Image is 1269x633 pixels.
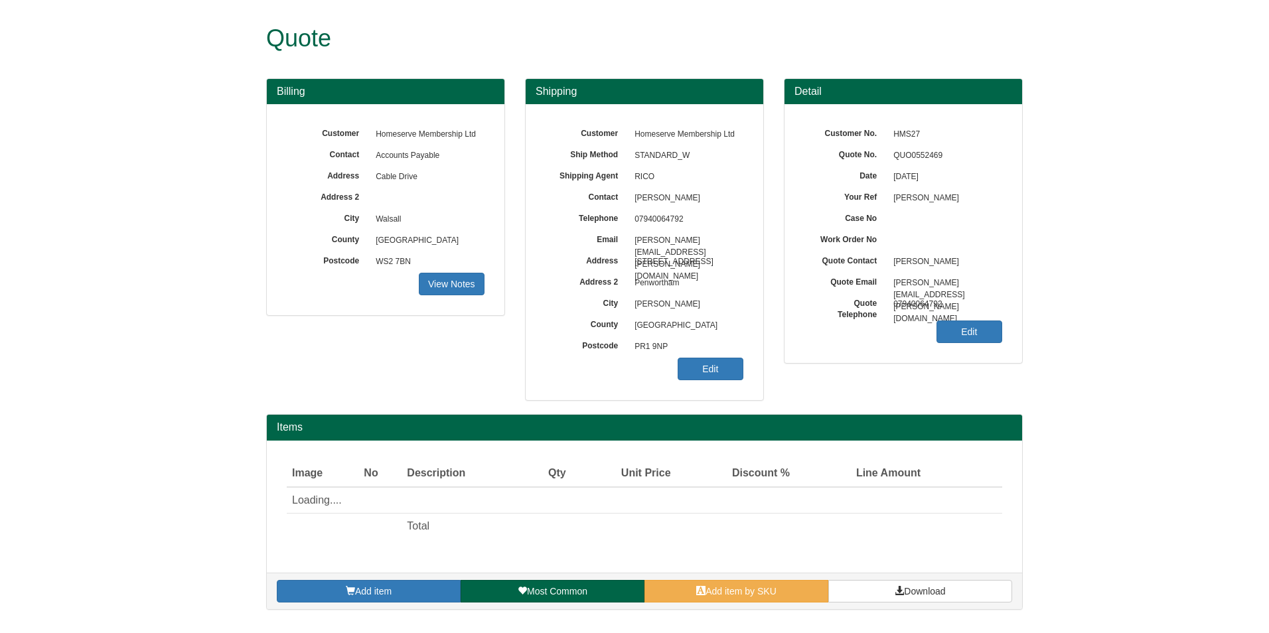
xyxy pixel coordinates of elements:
label: Address 2 [287,188,369,203]
label: Your Ref [804,188,887,203]
label: Address [287,167,369,182]
span: HMS27 [887,124,1002,145]
th: No [358,460,402,487]
span: WS2 7BN [369,251,485,273]
th: Discount % [676,460,796,487]
label: Contact [546,188,628,203]
span: Download [904,586,945,597]
span: [PERSON_NAME] [628,294,743,315]
th: Image [287,460,358,487]
label: Quote Contact [804,251,887,267]
span: Homeserve Membership Ltd [628,124,743,145]
label: City [546,294,628,309]
label: Quote No. [804,145,887,161]
label: Postcode [546,336,628,352]
label: Customer [287,124,369,139]
h3: Detail [794,86,1012,98]
a: Edit [936,320,1002,343]
span: [PERSON_NAME][EMAIL_ADDRESS][PERSON_NAME][DOMAIN_NAME] [887,273,1002,294]
span: [STREET_ADDRESS] [628,251,743,273]
label: Shipping Agent [546,167,628,182]
span: Most Common [527,586,587,597]
label: Address [546,251,628,267]
span: PR1 9NP [628,336,743,358]
span: Penwortham [628,273,743,294]
label: Date [804,167,887,182]
a: Edit [678,358,743,380]
span: [PERSON_NAME] [887,251,1002,273]
span: Walsall [369,209,485,230]
th: Qty [522,460,571,487]
label: Ship Method [546,145,628,161]
label: Postcode [287,251,369,267]
td: Total [402,514,522,539]
label: Address 2 [546,273,628,288]
label: Telephone [546,209,628,224]
h3: Shipping [536,86,753,98]
span: [PERSON_NAME][EMAIL_ADDRESS][PERSON_NAME][DOMAIN_NAME] [628,230,743,251]
span: STANDARD_W [628,145,743,167]
span: RICO [628,167,743,188]
span: Accounts Payable [369,145,485,167]
span: Cable Drive [369,167,485,188]
th: Description [402,460,522,487]
span: Add item [355,586,392,597]
label: Customer [546,124,628,139]
span: [PERSON_NAME] [628,188,743,209]
span: 07940064792 [628,209,743,230]
label: Work Order No [804,230,887,246]
th: Unit Price [571,460,676,487]
span: QUO0552469 [887,145,1002,167]
td: Loading.... [287,487,926,514]
label: Quote Email [804,273,887,288]
h3: Billing [277,86,494,98]
span: Homeserve Membership Ltd [369,124,485,145]
span: [GEOGRAPHIC_DATA] [628,315,743,336]
label: Case No [804,209,887,224]
span: Add item by SKU [706,586,777,597]
label: County [287,230,369,246]
span: [DATE] [887,167,1002,188]
label: City [287,209,369,224]
span: [GEOGRAPHIC_DATA] [369,230,485,251]
span: 07940064792 [887,294,1002,315]
span: [PERSON_NAME] [887,188,1002,209]
h2: Items [277,421,1012,433]
label: Email [546,230,628,246]
h1: Quote [266,25,973,52]
th: Line Amount [795,460,926,487]
label: Customer No. [804,124,887,139]
a: View Notes [419,273,485,295]
label: Contact [287,145,369,161]
label: County [546,315,628,330]
label: Quote Telephone [804,294,887,320]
